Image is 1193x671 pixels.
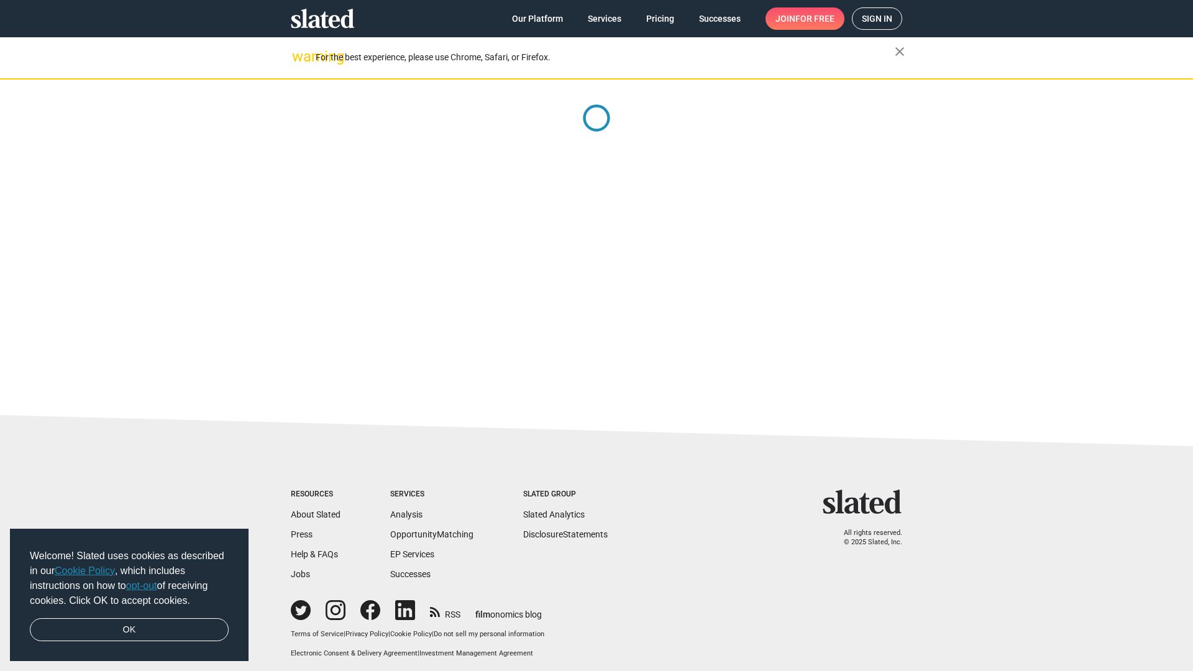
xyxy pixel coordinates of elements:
[10,529,249,662] div: cookieconsent
[390,529,473,539] a: OpportunityMatching
[291,649,418,657] a: Electronic Consent & Delivery Agreement
[291,490,341,500] div: Resources
[291,569,310,579] a: Jobs
[390,569,431,579] a: Successes
[892,44,907,59] mat-icon: close
[646,7,674,30] span: Pricing
[390,490,473,500] div: Services
[699,7,741,30] span: Successes
[475,609,490,619] span: film
[291,529,313,539] a: Press
[689,7,751,30] a: Successes
[512,7,563,30] span: Our Platform
[291,509,341,519] a: About Slated
[523,490,608,500] div: Slated Group
[588,7,621,30] span: Services
[345,630,388,638] a: Privacy Policy
[852,7,902,30] a: Sign in
[390,549,434,559] a: EP Services
[795,7,834,30] span: for free
[291,630,344,638] a: Terms of Service
[862,8,892,29] span: Sign in
[291,549,338,559] a: Help & FAQs
[126,580,157,591] a: opt-out
[419,649,533,657] a: Investment Management Agreement
[578,7,631,30] a: Services
[766,7,844,30] a: Joinfor free
[430,601,460,621] a: RSS
[636,7,684,30] a: Pricing
[292,49,307,64] mat-icon: warning
[390,630,432,638] a: Cookie Policy
[316,49,895,66] div: For the best experience, please use Chrome, Safari, or Firefox.
[502,7,573,30] a: Our Platform
[30,549,229,608] span: Welcome! Slated uses cookies as described in our , which includes instructions on how to of recei...
[432,630,434,638] span: |
[418,649,419,657] span: |
[30,618,229,642] a: dismiss cookie message
[344,630,345,638] span: |
[523,529,608,539] a: DisclosureStatements
[475,599,542,621] a: filmonomics blog
[390,509,423,519] a: Analysis
[55,565,115,576] a: Cookie Policy
[388,630,390,638] span: |
[775,7,834,30] span: Join
[434,630,544,639] button: Do not sell my personal information
[831,529,902,547] p: All rights reserved. © 2025 Slated, Inc.
[523,509,585,519] a: Slated Analytics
